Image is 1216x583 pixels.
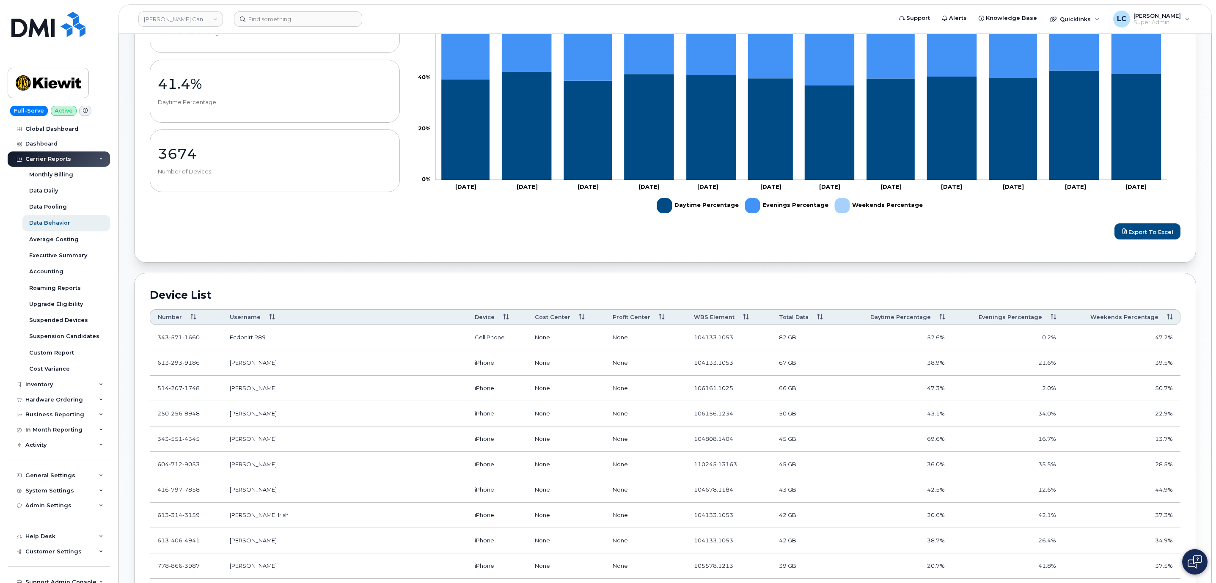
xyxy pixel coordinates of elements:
[527,350,605,376] td: None
[1064,477,1180,503] td: 44.9%
[936,10,973,27] a: Alerts
[952,401,1064,426] td: 34.0%
[771,325,844,350] td: 82 GB
[169,385,182,391] span: 207
[639,183,660,190] tspan: [DATE]
[952,553,1064,579] td: 41.8%
[418,74,430,80] tspan: 40%
[1064,350,1180,376] td: 39.5%
[467,503,528,528] td: iPhone
[150,289,1180,301] h2: Device List
[169,486,182,493] span: 797
[182,511,200,518] span: 3159
[1133,19,1181,26] span: Super Admin
[467,376,528,401] td: iPhone
[760,183,781,190] tspan: [DATE]
[157,385,200,391] span: 514
[686,477,771,503] td: 104678.1184
[467,426,528,452] td: iPhone
[605,401,686,426] td: None
[844,325,953,350] td: 52.6%
[1128,228,1173,235] span: Export to Excel
[686,452,771,477] td: 110245.13163
[157,410,200,417] span: 250
[182,334,200,341] span: 1660
[222,401,467,426] td: [PERSON_NAME]
[467,350,528,376] td: iPhone
[686,426,771,452] td: 104808.1404
[605,452,686,477] td: None
[686,528,771,553] td: 104133.1053
[771,528,844,553] td: 42 GB
[182,435,200,442] span: 4345
[605,350,686,376] td: None
[986,14,1037,22] span: Knowledge Base
[605,376,686,401] td: None
[1060,16,1091,22] span: Quicklinks
[605,426,686,452] td: None
[222,477,467,503] td: [PERSON_NAME]
[1064,503,1180,528] td: 37.3%
[158,168,392,176] p: Number of Devices
[1064,553,1180,579] td: 37.5%
[657,195,739,217] g: Daytime Percentage
[169,359,182,366] span: 293
[527,452,605,477] td: None
[157,486,200,493] span: 416
[527,376,605,401] td: None
[527,503,605,528] td: None
[893,10,936,27] a: Support
[686,325,771,350] td: 104133.1053
[169,334,182,341] span: 571
[686,376,771,401] td: 106161.1025
[222,452,467,477] td: [PERSON_NAME]
[844,401,953,426] td: 43.1%
[844,376,953,401] td: 47.3%
[1003,183,1024,190] tspan: [DATE]
[158,146,392,161] p: 3674
[771,309,844,325] th: Total Data: activate to sort column ascending
[844,452,953,477] td: 36.0%
[467,528,528,553] td: iPhone
[686,553,771,579] td: 105578.1213
[182,461,200,467] span: 9053
[1064,426,1180,452] td: 13.7%
[182,385,200,391] span: 1748
[467,309,528,325] th: Device: activate to sort column ascending
[222,376,467,401] td: [PERSON_NAME]
[605,528,686,553] td: None
[1117,14,1126,24] span: LC
[844,477,953,503] td: 42.5%
[605,477,686,503] td: None
[169,461,182,467] span: 712
[844,426,953,452] td: 69.6%
[771,376,844,401] td: 66 GB
[844,350,953,376] td: 38.9%
[605,503,686,528] td: None
[222,309,467,325] th: Username: activate to sort column ascending
[517,183,538,190] tspan: [DATE]
[952,376,1064,401] td: 2.0%
[952,503,1064,528] td: 42.1%
[771,553,844,579] td: 39 GB
[941,183,963,190] tspan: [DATE]
[952,477,1064,503] td: 12.6%
[906,14,930,22] span: Support
[1114,223,1180,239] a: Export to Excel
[1064,452,1180,477] td: 28.5%
[844,553,953,579] td: 20.7%
[835,195,923,217] g: Weekends Percentage
[745,195,828,217] g: Evenings Percentage
[686,309,771,325] th: WBS Element: activate to sort column ascending
[234,11,362,27] input: Find something...
[527,477,605,503] td: None
[467,477,528,503] td: iPhone
[182,562,200,569] span: 3987
[422,176,430,182] tspan: 0%
[605,553,686,579] td: None
[157,359,200,366] span: 613
[182,537,200,544] span: 4941
[527,401,605,426] td: None
[952,426,1064,452] td: 16.7%
[952,350,1064,376] td: 21.6%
